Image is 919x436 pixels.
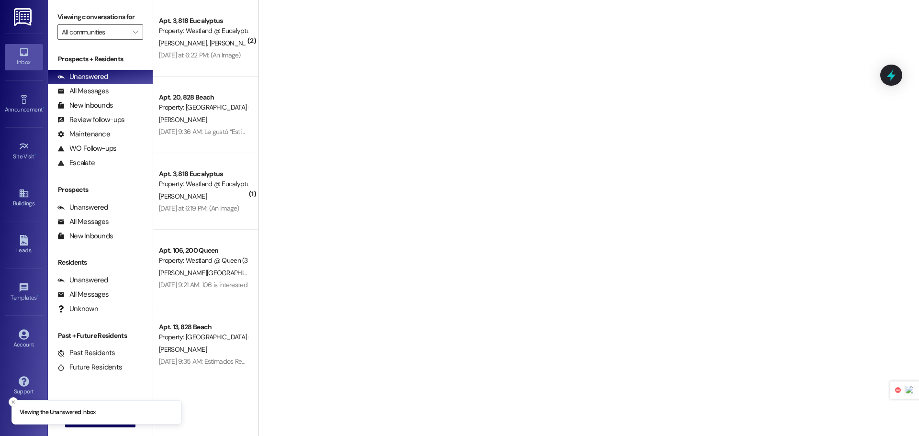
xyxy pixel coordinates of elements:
div: Prospects + Residents [48,54,153,64]
span: [PERSON_NAME] [159,345,207,354]
div: [DATE] 9:36 AM: Le gustó “Estimados Residentes, Se nos ha informado que algu…” [159,127,384,136]
div: [DATE] 9:21 AM: 106 is interested [159,280,247,289]
a: Support [5,373,43,399]
div: Past Residents [57,348,115,358]
span: [PERSON_NAME][GEOGRAPHIC_DATA] [159,268,268,277]
div: Apt. 3, 818 Eucalyptus [159,169,247,179]
div: Property: [GEOGRAPHIC_DATA] ([STREET_ADDRESS]) (3280) [159,102,247,112]
div: Escalate [57,158,95,168]
div: [DATE] at 6:19 PM: (An Image) [159,204,239,212]
div: Property: Westland @ Eucalyptus (3273) [159,179,247,189]
div: Future Residents [57,362,122,372]
a: Buildings [5,185,43,211]
div: Residents [48,257,153,268]
div: Apt. 3, 818 Eucalyptus [159,16,247,26]
div: WO Follow-ups [57,144,116,154]
span: [PERSON_NAME] [159,39,210,47]
div: New Inbounds [57,101,113,111]
img: ResiDesk Logo [14,8,34,26]
span: • [37,293,38,300]
div: Property: [GEOGRAPHIC_DATA] ([STREET_ADDRESS]) (3280) [159,332,247,342]
div: Apt. 106, 200 Queen [159,246,247,256]
a: Templates • [5,279,43,305]
span: • [43,105,44,112]
p: Viewing the Unanswered inbox [20,408,96,417]
label: Viewing conversations for [57,10,143,24]
div: Prospects [48,185,153,195]
i:  [133,28,138,36]
div: Maintenance [57,129,110,139]
div: Property: Westland @ Queen (3266) [159,256,247,266]
input: All communities [62,24,128,40]
div: All Messages [57,217,109,227]
div: Apt. 20, 828 Beach [159,92,247,102]
button: Close toast [9,397,18,407]
div: Unanswered [57,72,108,82]
div: Apt. 13, 828 Beach [159,322,247,332]
a: Site Visit • [5,138,43,164]
div: New Inbounds [57,231,113,241]
a: Leads [5,232,43,258]
a: Account [5,326,43,352]
div: Past + Future Residents [48,331,153,341]
span: • [34,152,36,158]
a: Inbox [5,44,43,70]
span: [PERSON_NAME] [159,192,207,201]
span: [PERSON_NAME] [209,39,257,47]
div: Unanswered [57,202,108,212]
div: Unanswered [57,275,108,285]
div: Review follow-ups [57,115,124,125]
div: All Messages [57,290,109,300]
span: [PERSON_NAME] [159,115,207,124]
div: Property: Westland @ Eucalyptus (3273) [159,26,247,36]
div: [DATE] at 6:22 PM: (An Image) [159,51,241,59]
div: All Messages [57,86,109,96]
div: Unknown [57,304,98,314]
